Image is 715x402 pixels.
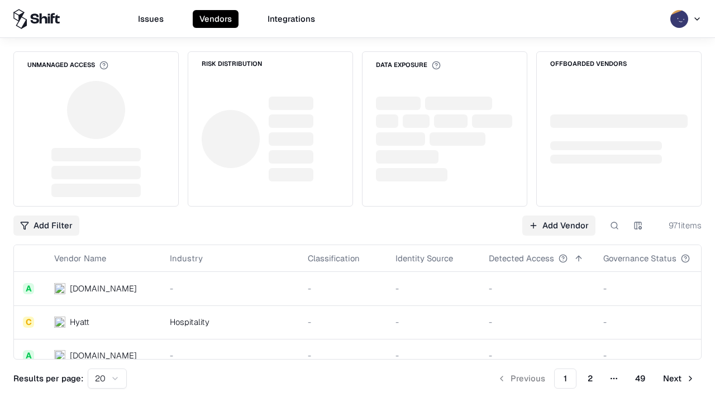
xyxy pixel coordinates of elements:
div: - [170,350,290,361]
div: - [308,350,378,361]
div: - [603,283,708,294]
div: - [308,316,378,328]
div: - [489,316,585,328]
div: Detected Access [489,252,554,264]
div: Unmanaged Access [27,61,108,70]
div: Classification [308,252,360,264]
img: intrado.com [54,283,65,294]
div: - [489,283,585,294]
div: - [395,283,471,294]
div: [DOMAIN_NAME] [70,283,137,294]
nav: pagination [490,368,702,389]
div: - [395,350,471,361]
div: Offboarded Vendors [550,61,627,67]
div: - [489,350,585,361]
div: A [23,283,34,294]
div: Hospitality [170,316,290,328]
div: Hyatt [70,316,89,328]
button: 1 [554,368,576,389]
button: Integrations [261,10,322,28]
img: primesec.co.il [54,350,65,361]
div: Industry [170,252,203,264]
p: Results per page: [13,372,83,384]
div: - [603,350,708,361]
div: Data Exposure [376,61,441,70]
div: [DOMAIN_NAME] [70,350,137,361]
div: C [23,317,34,328]
a: Add Vendor [522,216,595,236]
button: Vendors [193,10,239,28]
div: - [395,316,471,328]
div: - [603,316,708,328]
div: Vendor Name [54,252,106,264]
button: 49 [626,368,654,389]
div: - [170,283,290,294]
div: 971 items [657,219,702,231]
div: - [308,283,378,294]
button: 2 [579,368,602,389]
button: Issues [131,10,170,28]
button: Add Filter [13,216,79,236]
button: Next [656,368,702,389]
img: Hyatt [54,317,65,328]
div: A [23,350,34,361]
div: Governance Status [603,252,676,264]
div: Risk Distribution [202,61,262,67]
div: Identity Source [395,252,453,264]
